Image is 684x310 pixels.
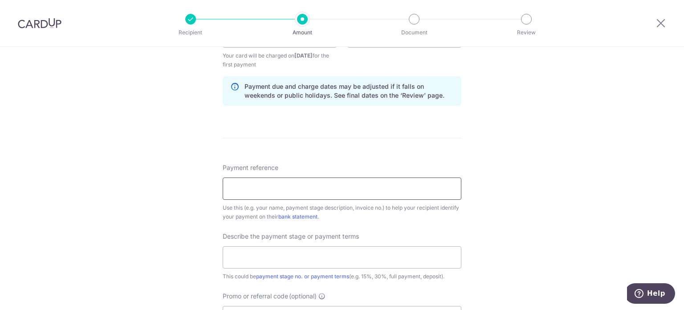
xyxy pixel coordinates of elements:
span: (optional) [289,292,317,301]
span: Promo or referral code [223,292,288,301]
p: Recipient [158,28,224,37]
p: Review [493,28,559,37]
span: [DATE] [294,52,313,59]
p: Amount [269,28,335,37]
span: Payment reference [223,163,278,172]
a: payment stage no. or payment terms [256,273,349,280]
div: Use this (e.g. your name, payment stage description, invoice no.) to help your recipient identify... [223,203,461,221]
div: This could be (e.g. 15%, 30%, full payment, deposit). [223,272,461,281]
span: Your card will be charged on [223,51,337,69]
p: Document [381,28,447,37]
iframe: Opens a widget where you can find more information [627,283,675,306]
p: Payment due and charge dates may be adjusted if it falls on weekends or public holidays. See fina... [244,82,454,100]
span: Describe the payment stage or payment terms [223,232,359,241]
img: CardUp [18,18,61,29]
a: bank statement [278,213,318,220]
